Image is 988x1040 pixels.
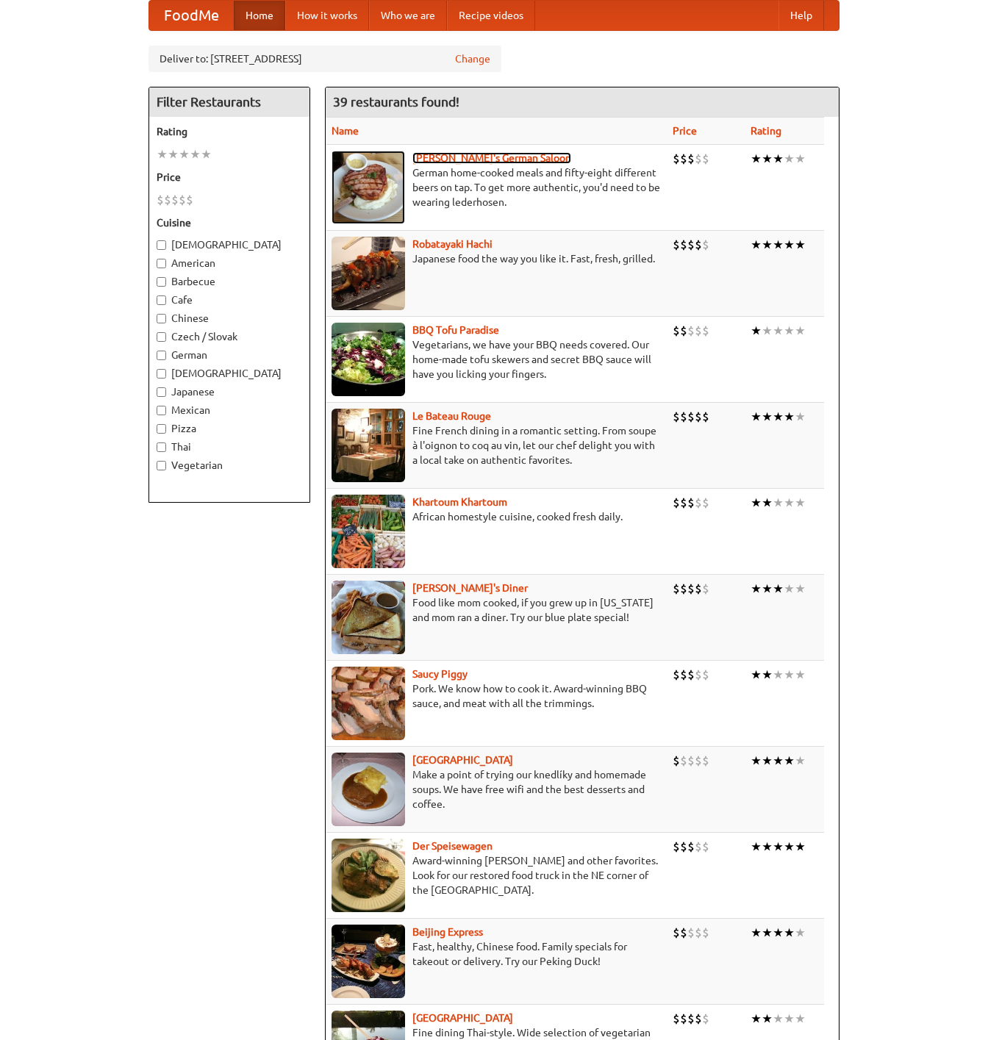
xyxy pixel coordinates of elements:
p: Pork. We know how to cook it. Award-winning BBQ sauce, and meat with all the trimmings. [332,681,661,711]
li: $ [687,839,695,855]
div: Deliver to: [STREET_ADDRESS] [148,46,501,72]
li: $ [673,839,680,855]
li: ★ [190,146,201,162]
li: $ [687,1011,695,1027]
li: $ [702,839,709,855]
li: $ [680,839,687,855]
li: $ [695,151,702,167]
li: $ [687,667,695,683]
img: tofuparadise.jpg [332,323,405,396]
li: ★ [795,495,806,511]
li: $ [673,581,680,597]
p: Make a point of trying our knedlíky and homemade soups. We have free wifi and the best desserts a... [332,767,661,811]
a: Price [673,125,697,137]
label: Pizza [157,421,302,436]
li: ★ [784,151,795,167]
a: Change [455,51,490,66]
label: Thai [157,440,302,454]
li: $ [695,409,702,425]
input: German [157,351,166,360]
li: ★ [751,753,762,769]
b: [GEOGRAPHIC_DATA] [412,754,513,766]
li: $ [673,925,680,941]
li: ★ [751,925,762,941]
a: Who we are [369,1,447,30]
p: German home-cooked meals and fifty-eight different beers on tap. To get more authentic, you'd nee... [332,165,661,209]
li: $ [680,1011,687,1027]
li: ★ [762,839,773,855]
input: American [157,259,166,268]
li: ★ [784,1011,795,1027]
li: $ [680,409,687,425]
h5: Rating [157,124,302,139]
li: ★ [773,237,784,253]
li: ★ [179,146,190,162]
img: saucy.jpg [332,667,405,740]
a: Der Speisewagen [412,840,493,852]
li: ★ [762,323,773,339]
li: ★ [795,667,806,683]
li: ★ [795,323,806,339]
li: ★ [784,237,795,253]
li: ★ [784,581,795,597]
li: $ [702,753,709,769]
li: ★ [762,237,773,253]
img: speisewagen.jpg [332,839,405,912]
li: $ [695,1011,702,1027]
input: Czech / Slovak [157,332,166,342]
li: $ [673,753,680,769]
input: Cafe [157,295,166,305]
li: $ [695,667,702,683]
li: $ [680,151,687,167]
input: Vegetarian [157,461,166,470]
li: $ [687,753,695,769]
li: ★ [795,1011,806,1027]
a: Khartoum Khartoum [412,496,507,508]
li: $ [687,409,695,425]
li: $ [687,323,695,339]
li: $ [680,323,687,339]
li: ★ [784,925,795,941]
li: ★ [784,409,795,425]
b: BBQ Tofu Paradise [412,324,499,336]
li: $ [687,237,695,253]
a: Name [332,125,359,137]
a: Le Bateau Rouge [412,410,491,422]
li: $ [680,237,687,253]
li: ★ [773,495,784,511]
label: Czech / Slovak [157,329,302,344]
li: ★ [751,323,762,339]
li: $ [673,495,680,511]
li: ★ [795,151,806,167]
li: ★ [784,323,795,339]
a: Saucy Piggy [412,668,468,680]
li: $ [687,581,695,597]
li: ★ [762,1011,773,1027]
li: $ [680,495,687,511]
p: Food like mom cooked, if you grew up in [US_STATE] and mom ran a diner. Try our blue plate special! [332,595,661,625]
h5: Price [157,170,302,184]
li: $ [673,409,680,425]
li: $ [680,667,687,683]
li: ★ [795,753,806,769]
li: ★ [795,237,806,253]
a: Robatayaki Hachi [412,238,493,250]
input: Barbecue [157,277,166,287]
li: ★ [762,925,773,941]
p: Japanese food the way you like it. Fast, fresh, grilled. [332,251,661,266]
li: ★ [773,753,784,769]
li: $ [687,495,695,511]
li: $ [695,323,702,339]
li: ★ [751,495,762,511]
li: ★ [157,146,168,162]
input: [DEMOGRAPHIC_DATA] [157,369,166,379]
li: $ [687,151,695,167]
a: Beijing Express [412,926,483,938]
li: $ [157,192,164,208]
li: ★ [773,323,784,339]
label: Vegetarian [157,458,302,473]
li: ★ [751,1011,762,1027]
a: FoodMe [149,1,234,30]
